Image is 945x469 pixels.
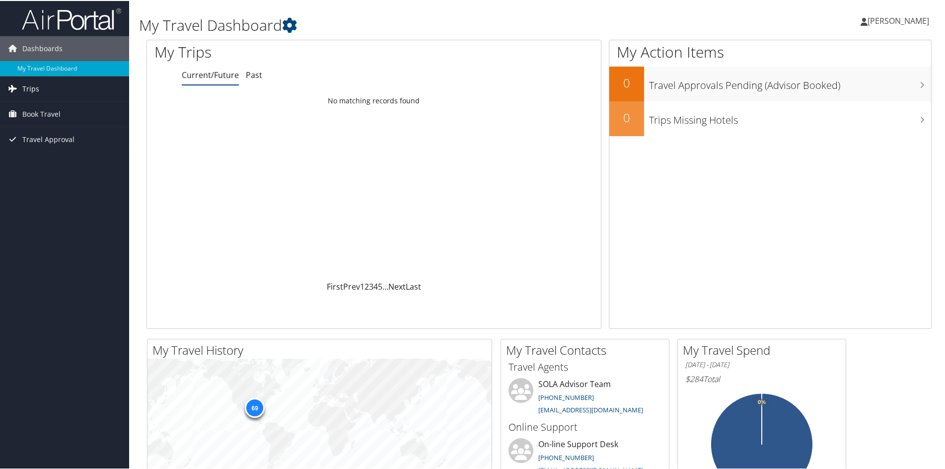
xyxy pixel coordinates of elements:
[609,41,931,62] h1: My Action Items
[506,341,669,358] h2: My Travel Contacts
[22,101,61,126] span: Book Travel
[22,6,121,30] img: airportal-logo.png
[147,91,601,109] td: No matching records found
[246,69,262,79] a: Past
[683,341,846,358] h2: My Travel Spend
[152,341,492,358] h2: My Travel History
[868,14,929,25] span: [PERSON_NAME]
[364,280,369,291] a: 2
[22,35,63,60] span: Dashboards
[388,280,406,291] a: Next
[406,280,421,291] a: Last
[369,280,373,291] a: 3
[509,419,661,433] h3: Online Support
[609,108,644,125] h2: 0
[509,359,661,373] h3: Travel Agents
[22,126,74,151] span: Travel Approval
[182,69,239,79] a: Current/Future
[22,76,39,100] span: Trips
[373,280,378,291] a: 4
[758,398,766,404] tspan: 0%
[327,280,343,291] a: First
[360,280,364,291] a: 1
[538,404,643,413] a: [EMAIL_ADDRESS][DOMAIN_NAME]
[685,373,838,384] h6: Total
[343,280,360,291] a: Prev
[609,74,644,90] h2: 0
[609,100,931,135] a: 0Trips Missing Hotels
[139,14,672,35] h1: My Travel Dashboard
[609,66,931,100] a: 0Travel Approvals Pending (Advisor Booked)
[649,107,931,126] h3: Trips Missing Hotels
[378,280,382,291] a: 5
[245,397,265,417] div: 69
[154,41,404,62] h1: My Trips
[382,280,388,291] span: …
[685,359,838,369] h6: [DATE] - [DATE]
[538,452,594,461] a: [PHONE_NUMBER]
[649,73,931,91] h3: Travel Approvals Pending (Advisor Booked)
[538,392,594,401] a: [PHONE_NUMBER]
[504,377,666,418] li: SOLA Advisor Team
[685,373,703,384] span: $284
[861,5,939,35] a: [PERSON_NAME]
